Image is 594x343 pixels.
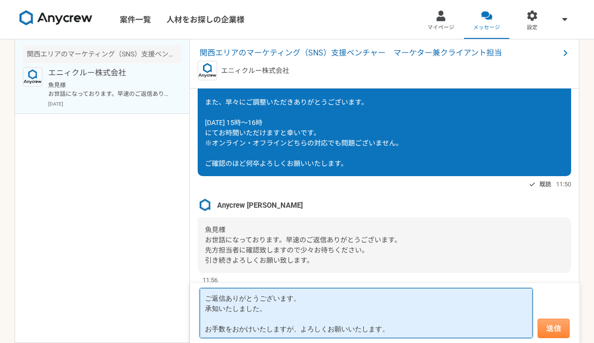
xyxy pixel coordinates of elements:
[556,180,571,189] span: 11:50
[203,275,218,285] span: 11:56
[538,319,570,338] button: 送信
[48,67,168,79] p: エニィクルー株式会社
[200,288,533,338] textarea: ご返信ありがとうございます。 承知いたしました。 お手数をおかけいたしますが、よろしくお願いいたします。
[221,66,289,76] p: エニィクルー株式会社
[205,226,401,264] span: 魚見様 お世話になっております。早速のご返信ありがとうございます。 先方担当者に確認致しますので少々お待ちください。 引き続きよろしくお願い致します。
[198,61,217,80] img: logo_text_blue_01.png
[527,24,538,32] span: 設定
[23,67,42,87] img: logo_text_blue_01.png
[198,198,212,213] img: %E3%82%B9%E3%82%AF%E3%83%AA%E3%83%BC%E3%83%B3%E3%82%B7%E3%83%A7%E3%83%83%E3%83%88_2025-08-07_21.4...
[19,10,93,26] img: 8DqYSo04kwAAAAASUVORK5CYII=
[48,81,168,98] p: 魚見様 お世話になっております。早速のご返信ありがとうございます。 先方担当者に確認致しますので少々お待ちください。 引き続きよろしくお願い致します。
[473,24,500,32] span: メッセージ
[217,200,303,211] span: Anycrew [PERSON_NAME]
[539,179,551,190] span: 既読
[200,47,559,59] span: 関西エリアのマーケティング（SNS）支援ベンチャー マーケター兼クライアント担当
[48,100,182,108] p: [DATE]
[23,45,182,63] div: 関西エリアのマーケティング（SNS）支援ベンチャー マーケター兼クライアント担当
[427,24,454,32] span: マイページ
